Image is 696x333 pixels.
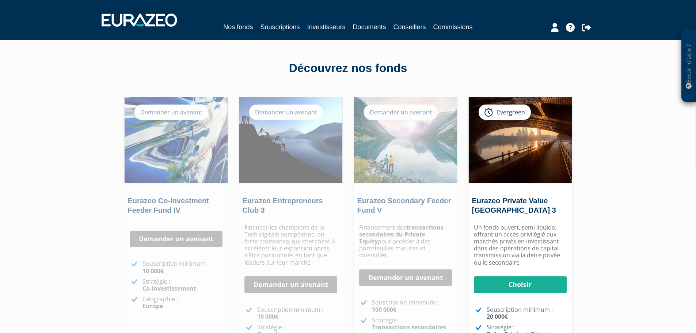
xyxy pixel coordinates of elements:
[357,197,451,214] a: Eurazeo Secondary Feeder Fund V
[260,22,300,32] a: Souscriptions
[685,33,693,99] p: Besoin d'aide ?
[243,197,323,214] a: Eurazeo Entrepreneurs Club 3
[479,105,531,120] div: Evergreen
[142,278,223,292] p: Stratégie :
[140,60,556,77] div: Découvrez nos fonds
[128,197,209,214] a: Eurazeo Co-Investment Feeder Fund IV
[142,267,164,275] strong: 10 000€
[469,97,572,183] img: Eurazeo Private Value Europe 3
[142,302,163,310] strong: Europe
[472,197,556,214] a: Eurazeo Private Value [GEOGRAPHIC_DATA] 3
[433,22,473,32] a: Commissions
[142,296,223,310] p: Géographie :
[249,105,323,120] div: Demander un avenant
[364,105,438,120] div: Demander un avenant
[102,14,177,27] img: 1732889491-logotype_eurazeo_blanc_rvb.png
[125,97,228,183] img: Eurazeo Co-Investment Feeder Fund IV
[372,299,452,313] p: Souscription minimum :
[257,306,337,320] p: Souscription minimum :
[353,22,386,32] a: Documents
[487,313,508,321] strong: 20 000€
[244,224,337,266] p: Financer les champions de la Tech digitale européenne, en forte croissance, qui cherchent à accél...
[142,260,223,274] p: Souscription minimum :
[354,97,457,183] img: Eurazeo Secondary Feeder Fund V
[393,22,426,32] a: Conseillers
[359,224,452,259] p: Financement des pour accéder à des portefeuilles matures et diversifiés.
[257,313,278,321] strong: 10 000€
[487,306,567,320] p: Souscription minimum :
[223,22,253,33] a: Nos fonds
[372,317,452,331] p: Stratégie :
[474,224,567,266] p: Un fonds ouvert, semi liquide, offrant un accès privilégié aux marchés privés en investissant dan...
[359,223,444,245] strong: transactions secondaires du Private Equity
[244,276,337,293] a: Demander un avenant
[372,323,446,331] strong: Transactions secondaires
[142,284,196,292] strong: Co-investissement
[372,306,396,314] strong: 100 000€
[130,231,223,247] a: Demander un avenant
[474,276,567,293] a: Choisir
[307,22,345,32] a: Investisseurs
[239,97,342,183] img: Eurazeo Entrepreneurs Club 3
[134,105,208,120] div: Demander un avenant
[359,269,452,286] a: Demander un avenant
